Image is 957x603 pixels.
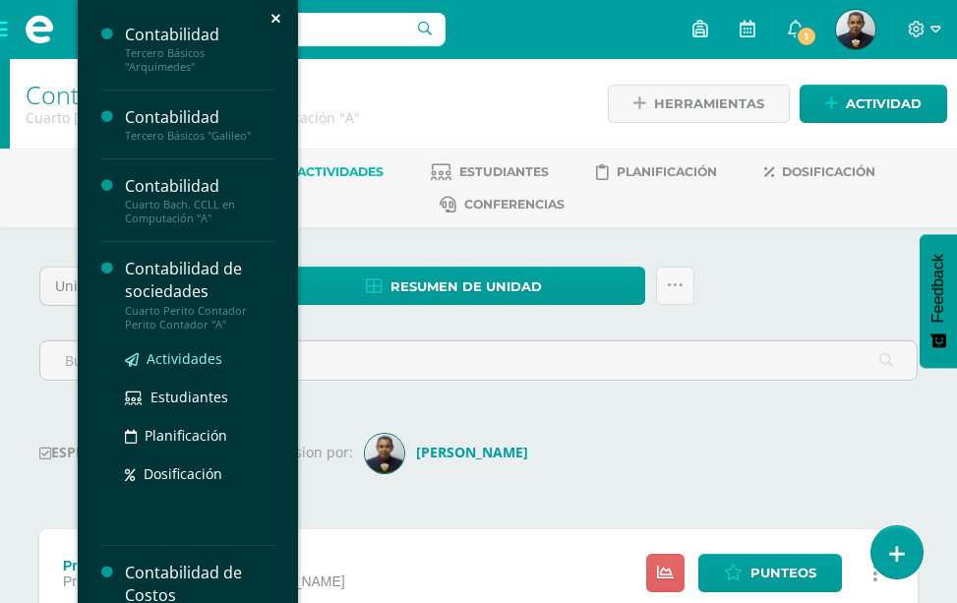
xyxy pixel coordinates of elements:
[440,189,565,220] a: Conferencias
[416,443,528,461] strong: [PERSON_NAME]
[125,386,274,408] a: Estudiantes
[40,268,246,305] a: Unidad 3
[125,24,274,46] div: Contabilidad
[764,156,875,188] a: Dosificación
[459,164,549,179] span: Estudiantes
[150,388,228,406] span: Estudiantes
[147,349,222,368] span: Actividades
[125,258,274,303] div: Contabilidad de sociedades
[272,156,384,188] a: Actividades
[836,10,875,49] img: 95b3710bf020b3bacc298da9a37dfd61.png
[63,573,185,589] span: Prueba de Bimestre
[125,175,274,198] div: Contabilidad
[431,156,549,188] a: Estudiantes
[125,129,274,143] div: Tercero Básicos "Galileo"
[40,341,917,380] input: Busca la actividad aquí...
[125,106,274,129] div: Contabilidad
[144,464,222,483] span: Dosificación
[263,267,645,305] a: Resumen de unidad
[26,81,582,108] h1: Contabilidad
[125,462,274,485] a: Dosificación
[782,164,875,179] span: Dosificación
[617,164,717,179] span: Planificación
[39,443,203,461] strong: ESPERANDO REVISIÓN
[464,197,565,211] span: Conferencias
[55,268,194,305] span: Unidad 3
[929,254,947,323] span: Feedback
[365,443,536,461] a: [PERSON_NAME]
[26,78,166,111] a: Contabilidad
[125,304,274,332] div: Cuarto Perito Contador Perito Contador "A"
[125,258,274,331] a: Contabilidad de sociedadesCuarto Perito Contador Perito Contador "A"
[698,554,842,592] a: Punteos
[125,24,274,74] a: ContabilidadTercero Básicos "Arquimedes"
[796,26,817,47] span: 1
[800,85,947,123] a: Actividad
[125,175,274,225] a: ContabilidadCuarto Bach. CCLL en Computación "A"
[750,555,816,591] span: Punteos
[125,347,274,370] a: Actividades
[125,46,274,74] div: Tercero Básicos "Arquimedes"
[654,86,764,122] span: Herramientas
[596,156,717,188] a: Planificación
[365,434,404,473] img: 0044c8c87f45057453d3c31a330aa4ce.png
[145,426,227,445] span: Planificación
[26,108,582,127] div: Cuarto Bach. CCLL en Computación 'A'
[920,234,957,368] button: Feedback - Mostrar encuesta
[63,558,345,573] div: Prueba de Bimestre
[390,269,542,305] span: Resumen de unidad
[297,164,384,179] span: Actividades
[125,106,274,143] a: ContabilidadTercero Básicos "Galileo"
[608,85,790,123] a: Herramientas
[125,424,274,447] a: Planificación
[846,86,922,122] span: Actividad
[125,198,274,225] div: Cuarto Bach. CCLL en Computación "A"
